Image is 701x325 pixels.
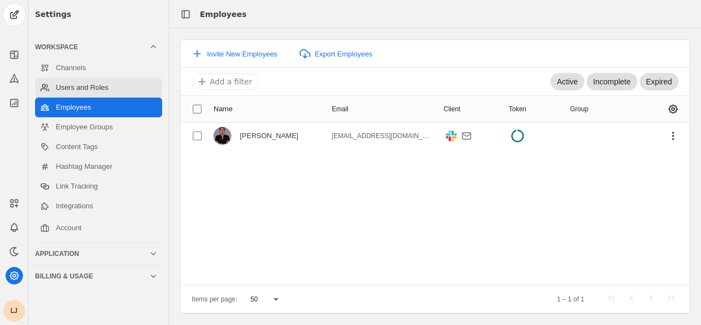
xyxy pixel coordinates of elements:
a: Users and Roles [35,78,162,98]
div: Group [570,105,588,113]
mat-chip-listbox: Employee Status [553,72,679,92]
mat-header-cell: Client [435,96,500,123]
div: Group [570,105,598,113]
div: Application [35,249,149,258]
div: Billing & Usage [35,272,149,281]
a: Channels [35,58,162,78]
span: Expired [646,76,672,87]
div: Email [332,105,348,113]
button: Export Employees [293,44,380,64]
div: 1 – 1 of 1 [557,294,584,305]
a: Employees [35,98,162,117]
input: Filter by first name, last name, or group name. [196,75,553,88]
span: Incomplete [593,76,630,87]
button: Invite New Employees [185,44,284,64]
mat-expansion-panel-header: Billing & Usage [35,267,162,285]
a: Integrations [35,196,162,216]
div: Employees [200,9,246,20]
mat-header-cell: Token [500,96,561,123]
mat-expansion-panel-header: Workspace [35,38,162,56]
mat-expansion-panel-header: Application [35,245,162,263]
div: Workspace [35,43,149,52]
a: Content Tags [35,137,162,157]
button: LJ [3,300,25,322]
span: Export Employees [315,50,373,58]
div: Name [214,105,233,113]
span: Invite New Employees [207,50,278,58]
div: Workspace [35,56,162,240]
a: Employee Groups [35,117,162,137]
a: Account [35,218,162,238]
div: Items per page: [192,294,237,305]
img: cache [214,127,231,145]
span: 50 [250,295,257,303]
div: Linda Jowi [240,132,298,140]
div: lindajowi@protonmail.com [332,132,430,140]
a: Hashtag Manager [35,157,162,176]
div: Email [332,105,358,113]
app-icon-button: Employee Menu [663,126,683,146]
div: Name [214,105,243,113]
span: Active [557,76,578,87]
a: Link Tracking [35,176,162,196]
